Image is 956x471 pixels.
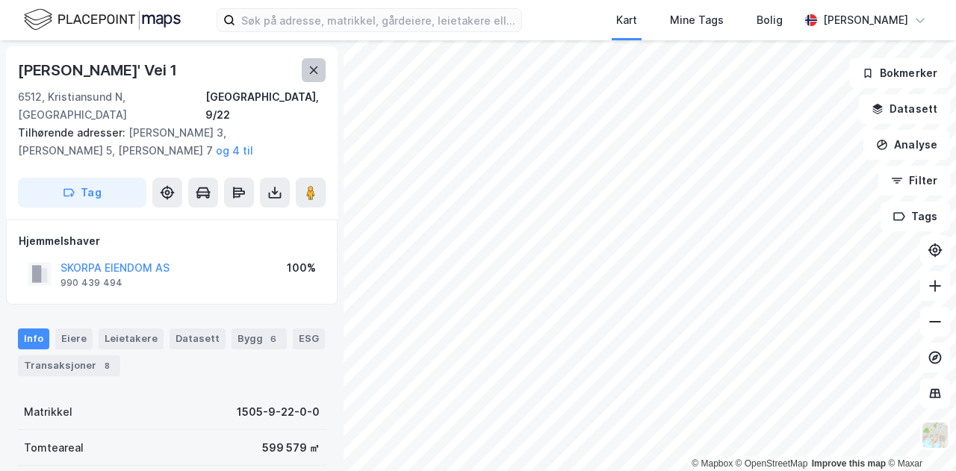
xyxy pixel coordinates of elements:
div: Datasett [170,328,226,349]
button: Datasett [859,94,950,124]
div: Mine Tags [670,11,724,29]
div: [GEOGRAPHIC_DATA], 9/22 [205,88,326,124]
div: Kart [616,11,637,29]
div: Info [18,328,49,349]
img: logo.f888ab2527a4732fd821a326f86c7f29.svg [24,7,181,33]
div: 1505-9-22-0-0 [237,403,320,421]
div: 6 [266,331,281,346]
div: 990 439 494 [60,277,122,289]
div: ESG [293,328,325,349]
a: OpenStreetMap [736,458,808,469]
button: Filter [878,166,950,196]
div: [PERSON_NAME]' Vei 1 [18,58,180,82]
div: Eiere [55,328,93,349]
iframe: Chat Widget [881,399,956,471]
div: Matrikkel [24,403,72,421]
div: [PERSON_NAME] [823,11,908,29]
div: [PERSON_NAME] 3, [PERSON_NAME] 5, [PERSON_NAME] 7 [18,124,314,160]
a: Improve this map [812,458,886,469]
a: Mapbox [692,458,733,469]
div: 599 579 ㎡ [262,439,320,457]
div: 100% [287,259,316,277]
button: Tag [18,178,146,208]
div: 8 [99,358,114,373]
span: Tilhørende adresser: [18,126,128,139]
div: Bygg [232,328,287,349]
button: Tags [881,202,950,231]
button: Bokmerker [849,58,950,88]
div: 6512, Kristiansund N, [GEOGRAPHIC_DATA] [18,88,205,124]
button: Analyse [863,130,950,160]
div: Bolig [757,11,783,29]
div: Hjemmelshaver [19,232,325,250]
div: Leietakere [99,328,164,349]
div: Tomteareal [24,439,84,457]
div: Transaksjoner [18,355,120,376]
input: Søk på adresse, matrikkel, gårdeiere, leietakere eller personer [235,9,521,31]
